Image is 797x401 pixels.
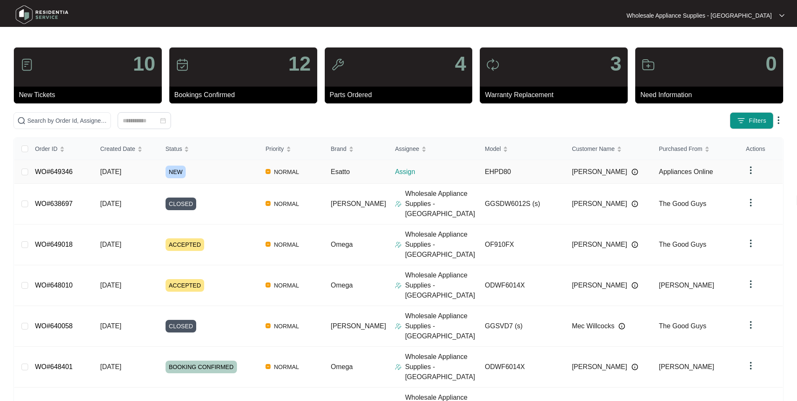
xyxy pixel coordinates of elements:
[35,363,73,370] a: WO#648401
[266,201,271,206] img: Vercel Logo
[405,352,478,382] p: Wholesale Appliance Supplies - [GEOGRAPHIC_DATA]
[485,90,628,100] p: Warranty Replacement
[610,54,621,74] p: 3
[478,160,565,184] td: EHPD80
[746,279,756,289] img: dropdown arrow
[739,138,783,160] th: Actions
[176,58,189,71] img: icon
[166,320,197,332] span: CLOSED
[271,362,302,372] span: NORMAL
[659,241,706,248] span: The Good Guys
[485,144,501,153] span: Model
[659,363,714,370] span: [PERSON_NAME]
[746,165,756,175] img: dropdown arrow
[631,241,638,248] img: Info icon
[455,54,466,74] p: 4
[271,321,302,331] span: NORMAL
[100,363,121,370] span: [DATE]
[17,116,26,125] img: search-icon
[266,323,271,328] img: Vercel Logo
[642,58,655,71] img: icon
[35,200,73,207] a: WO#638697
[478,265,565,306] td: ODWF6014X
[631,282,638,289] img: Info icon
[331,200,386,207] span: [PERSON_NAME]
[266,169,271,174] img: Vercel Logo
[331,241,352,248] span: Omega
[659,200,706,207] span: The Good Guys
[779,13,784,18] img: dropdown arrow
[266,144,284,153] span: Priority
[331,363,352,370] span: Omega
[288,54,310,74] p: 12
[395,167,478,177] p: Assign
[405,189,478,219] p: Wholesale Appliance Supplies - [GEOGRAPHIC_DATA]
[166,279,204,292] span: ACCEPTED
[659,144,702,153] span: Purchased From
[388,138,478,160] th: Assignee
[640,90,783,100] p: Need Information
[159,138,259,160] th: Status
[631,169,638,175] img: Info icon
[331,168,350,175] span: Esatto
[773,115,784,125] img: dropdown arrow
[331,58,345,71] img: icon
[166,198,197,210] span: CLOSED
[486,58,500,71] img: icon
[330,90,473,100] p: Parts Ordered
[35,168,73,175] a: WO#649346
[405,230,478,260] p: Wholesale Appliance Supplies - [GEOGRAPHIC_DATA]
[271,280,302,290] span: NORMAL
[100,241,121,248] span: [DATE]
[331,322,386,330] span: [PERSON_NAME]
[478,347,565,388] td: ODWF6014X
[100,200,121,207] span: [DATE]
[395,200,402,207] img: Assigner Icon
[174,90,317,100] p: Bookings Confirmed
[737,116,745,125] img: filter icon
[35,322,73,330] a: WO#640058
[395,282,402,289] img: Assigner Icon
[331,282,352,289] span: Omega
[572,144,615,153] span: Customer Name
[166,238,204,251] span: ACCEPTED
[746,361,756,371] img: dropdown arrow
[618,323,625,330] img: Info icon
[331,144,346,153] span: Brand
[271,240,302,250] span: NORMAL
[395,241,402,248] img: Assigner Icon
[133,54,155,74] p: 10
[166,166,186,178] span: NEW
[478,306,565,347] td: GGSVD7 (s)
[259,138,324,160] th: Priority
[266,364,271,369] img: Vercel Logo
[631,364,638,370] img: Info icon
[100,322,121,330] span: [DATE]
[395,364,402,370] img: Assigner Icon
[572,199,627,209] span: [PERSON_NAME]
[100,168,121,175] span: [DATE]
[395,144,419,153] span: Assignee
[478,224,565,265] td: OF910FX
[626,11,772,20] p: Wholesale Appliance Supplies - [GEOGRAPHIC_DATA]
[35,144,58,153] span: Order ID
[478,184,565,224] td: GGSDW6012S (s)
[395,323,402,330] img: Assigner Icon
[19,90,162,100] p: New Tickets
[572,240,627,250] span: [PERSON_NAME]
[271,167,302,177] span: NORMAL
[100,144,135,153] span: Created Date
[572,362,627,372] span: [PERSON_NAME]
[765,54,777,74] p: 0
[266,242,271,247] img: Vercel Logo
[746,238,756,248] img: dropdown arrow
[166,361,237,373] span: BOOKING CONFIRMED
[35,241,73,248] a: WO#649018
[565,138,652,160] th: Customer Name
[405,270,478,301] p: Wholesale Appliance Supplies - [GEOGRAPHIC_DATA]
[730,112,773,129] button: filter iconFilters
[746,198,756,208] img: dropdown arrow
[13,2,71,27] img: residentia service logo
[659,168,713,175] span: Appliances Online
[271,199,302,209] span: NORMAL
